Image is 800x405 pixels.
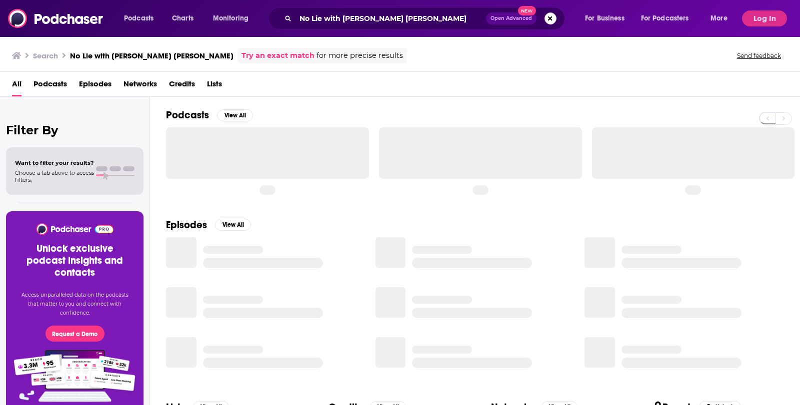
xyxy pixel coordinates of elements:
a: PodcastsView All [166,109,253,121]
a: Try an exact match [241,50,314,61]
h2: Filter By [6,123,143,137]
button: View All [215,219,251,231]
a: Podcasts [33,76,67,96]
span: For Podcasters [641,11,689,25]
button: open menu [206,10,261,26]
span: More [710,11,727,25]
a: EpisodesView All [166,219,251,231]
button: Request a Demo [45,326,104,342]
button: View All [217,109,253,121]
a: Episodes [79,76,111,96]
a: Networks [123,76,157,96]
h2: Podcasts [166,109,209,121]
input: Search podcasts, credits, & more... [295,10,486,26]
h2: Episodes [166,219,207,231]
a: Lists [207,76,222,96]
button: open menu [117,10,166,26]
h3: No Lie with [PERSON_NAME] [PERSON_NAME] [70,51,233,60]
p: Access unparalleled data on the podcasts that matter to you and connect with confidence. [18,291,131,318]
span: For Business [585,11,624,25]
span: Charts [172,11,193,25]
img: Pro Features [10,350,139,403]
button: open menu [578,10,637,26]
h3: Unlock exclusive podcast insights and contacts [18,243,131,279]
button: Open AdvancedNew [486,12,536,24]
span: Open Advanced [490,16,532,21]
button: Send feedback [734,51,784,60]
span: for more precise results [316,50,403,61]
button: open menu [703,10,740,26]
div: Search podcasts, credits, & more... [277,7,574,30]
button: open menu [634,10,703,26]
a: All [12,76,21,96]
h3: Search [33,51,58,60]
span: Monitoring [213,11,248,25]
img: Podchaser - Follow, Share and Rate Podcasts [8,9,104,28]
span: New [518,6,536,15]
span: Podcasts [124,11,153,25]
span: Choose a tab above to access filters. [15,169,94,183]
span: Want to filter your results? [15,159,94,166]
a: Credits [169,76,195,96]
button: Log In [742,10,787,26]
img: Podchaser - Follow, Share and Rate Podcasts [35,223,114,235]
a: Charts [165,10,199,26]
